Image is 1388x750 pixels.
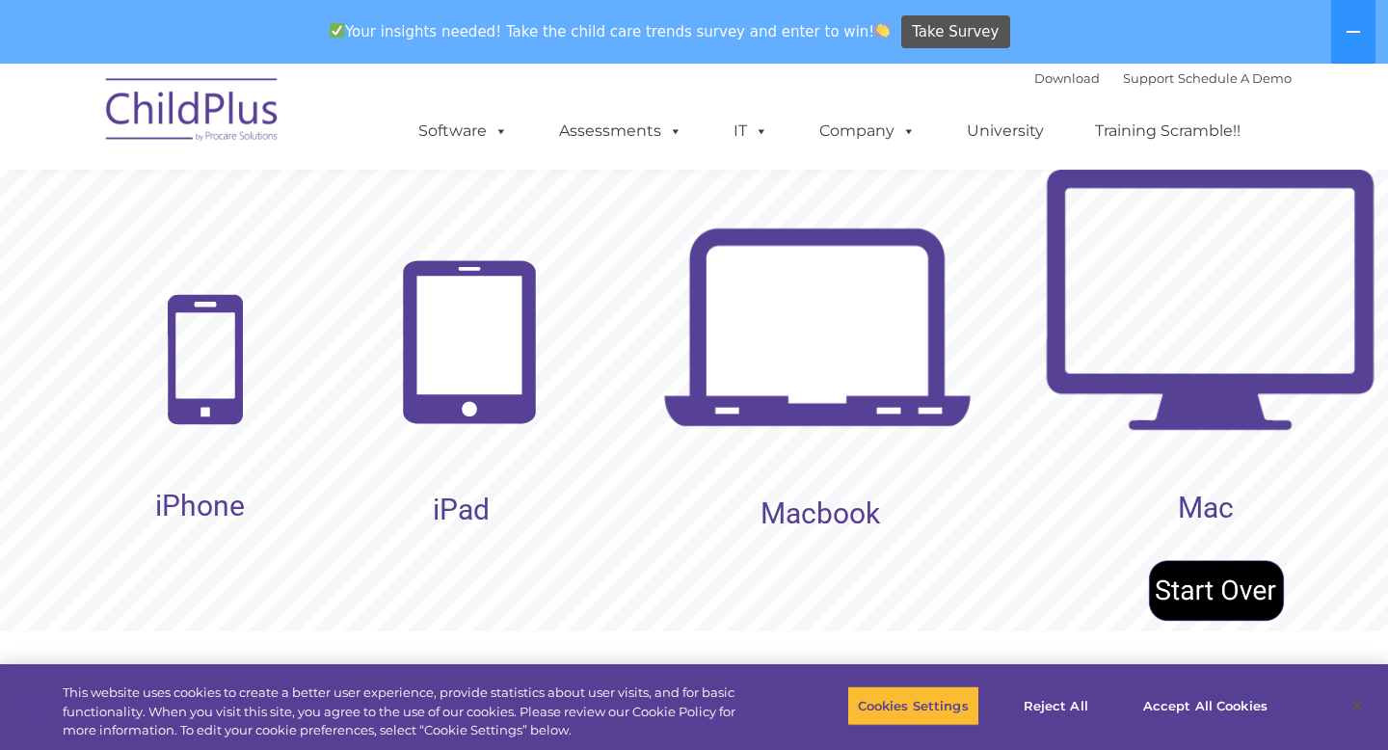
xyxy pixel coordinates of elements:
img: ✅ [330,23,344,38]
img: 👏 [875,23,890,38]
rs-layer: Mac [1178,496,1234,520]
span: Last name [583,112,642,126]
rs-layer: Macbook [761,501,880,525]
a: Assessments [540,112,702,150]
font: | [1034,70,1292,86]
button: Close [1336,684,1378,727]
a: Support [1123,70,1174,86]
a: University [948,112,1063,150]
div: This website uses cookies to create a better user experience, provide statistics about user visit... [63,683,763,740]
a: Software [399,112,527,150]
button: Accept All Cookies [1133,685,1278,726]
img: ChildPlus by Procare Solutions [96,65,289,161]
button: Reject All [996,685,1116,726]
a: Company [800,112,935,150]
span: Your insights needed! Take the child care trends survey and enter to win! [321,13,898,50]
a: Take Survey [901,15,1010,49]
a: Training Scramble!! [1076,112,1260,150]
span: Phone number [583,191,665,205]
span: Take Survey [912,15,999,49]
a: IT [714,112,787,150]
rs-layer: iPhone [155,494,245,518]
a: Schedule A Demo [1178,70,1292,86]
rs-layer: iPad [433,497,490,522]
a: Download [1034,70,1100,86]
button: Cookies Settings [847,685,979,726]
